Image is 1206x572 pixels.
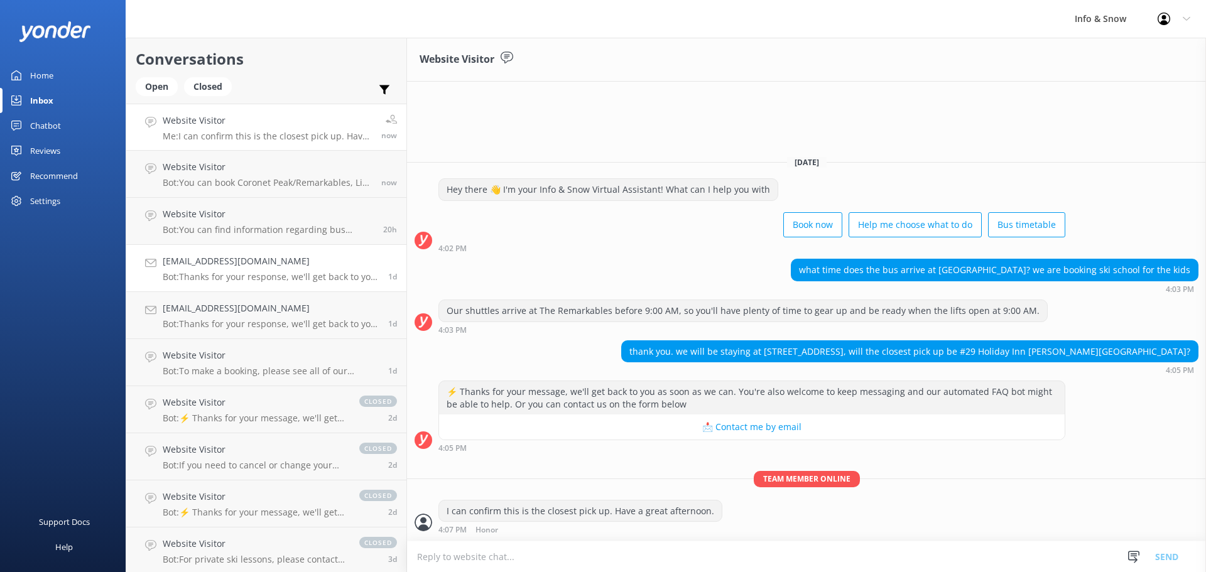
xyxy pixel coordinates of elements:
[388,318,397,329] span: Aug 24 2025 05:21am (UTC +12:00) Pacific/Auckland
[388,365,397,376] span: Aug 23 2025 08:59pm (UTC +12:00) Pacific/Auckland
[184,79,238,93] a: Closed
[163,114,372,127] h4: Website Visitor
[163,160,372,174] h4: Website Visitor
[988,212,1065,237] button: Bus timetable
[388,271,397,282] span: Aug 24 2025 02:25pm (UTC +12:00) Pacific/Auckland
[163,537,347,551] h4: Website Visitor
[791,259,1198,281] div: what time does the bus arrive at [GEOGRAPHIC_DATA]? we are booking ski school for the kids
[388,460,397,470] span: Aug 22 2025 09:19pm (UTC +12:00) Pacific/Auckland
[381,177,397,188] span: Aug 25 2025 04:06pm (UTC +12:00) Pacific/Auckland
[438,244,1065,252] div: Aug 25 2025 04:02pm (UTC +12:00) Pacific/Auckland
[30,113,61,138] div: Chatbot
[439,414,1065,440] button: 📩 Contact me by email
[136,47,397,71] h2: Conversations
[622,341,1198,362] div: thank you. we will be staying at [STREET_ADDRESS], will the closest pick up be #29 Holiday Inn [P...
[439,300,1047,321] div: Our shuttles arrive at The Remarkables before 9:00 AM, so you'll have plenty of time to gear up a...
[126,198,406,245] a: Website VisitorBot:You can find information regarding bus timetables and locations here: [URL][DO...
[439,500,722,522] div: I can confirm this is the closest pick up. Have a great afternoon.
[1166,286,1194,293] strong: 4:03 PM
[163,365,379,377] p: Bot: To make a booking, please see all of our products here: [URL][DOMAIN_NAME].
[126,480,406,527] a: Website VisitorBot:⚡ Thanks for your message, we'll get back to you as soon as we can. You're als...
[849,212,982,237] button: Help me choose what to do
[163,301,379,315] h4: [EMAIL_ADDRESS][DOMAIN_NAME]
[19,21,91,42] img: yonder-white-logo.png
[30,138,60,163] div: Reviews
[163,131,372,142] p: Me: I can confirm this is the closest pick up. Have a great afternoon.
[163,177,372,188] p: Bot: You can book Coronet Peak/Remarkables, Lift & Transport packages online at [URL][DOMAIN_NAME].
[126,386,406,433] a: Website VisitorBot:⚡ Thanks for your message, we'll get back to you as soon as we can. You're als...
[163,460,347,471] p: Bot: If you need to cancel or change your booking, please contact the team on [PHONE_NUMBER], [PH...
[126,245,406,292] a: [EMAIL_ADDRESS][DOMAIN_NAME]Bot:Thanks for your response, we'll get back to you as soon as we can...
[783,212,842,237] button: Book now
[754,471,860,487] span: Team member online
[438,525,722,534] div: Aug 25 2025 04:07pm (UTC +12:00) Pacific/Auckland
[30,188,60,213] div: Settings
[475,526,498,534] span: Honor
[163,224,374,235] p: Bot: You can find information regarding bus timetables and locations here: [URL][DOMAIN_NAME]. Ad...
[359,443,397,454] span: closed
[126,292,406,339] a: [EMAIL_ADDRESS][DOMAIN_NAME]Bot:Thanks for your response, we'll get back to you as soon as we can...
[39,509,90,534] div: Support Docs
[381,130,397,141] span: Aug 25 2025 04:07pm (UTC +12:00) Pacific/Auckland
[388,507,397,517] span: Aug 22 2025 08:02pm (UTC +12:00) Pacific/Auckland
[163,396,347,409] h4: Website Visitor
[30,63,53,88] div: Home
[126,151,406,198] a: Website VisitorBot:You can book Coronet Peak/Remarkables, Lift & Transport packages online at [UR...
[621,365,1198,374] div: Aug 25 2025 04:05pm (UTC +12:00) Pacific/Auckland
[126,339,406,386] a: Website VisitorBot:To make a booking, please see all of our products here: [URL][DOMAIN_NAME].1d
[163,318,379,330] p: Bot: Thanks for your response, we'll get back to you as soon as we can during opening hours.
[163,443,347,456] h4: Website Visitor
[438,326,467,334] strong: 4:03 PM
[163,348,379,362] h4: Website Visitor
[163,413,347,424] p: Bot: ⚡ Thanks for your message, we'll get back to you as soon as we can. You're also welcome to k...
[184,77,232,96] div: Closed
[163,490,347,504] h4: Website Visitor
[163,254,379,268] h4: [EMAIL_ADDRESS][DOMAIN_NAME]
[163,507,347,518] p: Bot: ⚡ Thanks for your message, we'll get back to you as soon as we can. You're also welcome to k...
[438,443,1065,452] div: Aug 25 2025 04:05pm (UTC +12:00) Pacific/Auckland
[55,534,73,559] div: Help
[163,271,379,283] p: Bot: Thanks for your response, we'll get back to you as soon as we can during opening hours.
[126,104,406,151] a: Website VisitorMe:I can confirm this is the closest pick up. Have a great afternoon.now
[388,413,397,423] span: Aug 23 2025 01:13pm (UTC +12:00) Pacific/Auckland
[163,554,347,565] p: Bot: For private ski lessons, please contact our team at [EMAIL_ADDRESS][DOMAIN_NAME] to discuss ...
[439,179,778,200] div: Hey there 👋 I'm your Info & Snow Virtual Assistant! What can I help you with
[420,51,494,68] h3: Website Visitor
[359,537,397,548] span: closed
[359,490,397,501] span: closed
[383,224,397,235] span: Aug 24 2025 07:33pm (UTC +12:00) Pacific/Auckland
[438,526,467,534] strong: 4:07 PM
[438,445,467,452] strong: 4:05 PM
[30,163,78,188] div: Recommend
[126,433,406,480] a: Website VisitorBot:If you need to cancel or change your booking, please contact the team on [PHON...
[136,77,178,96] div: Open
[1166,367,1194,374] strong: 4:05 PM
[30,88,53,113] div: Inbox
[438,325,1048,334] div: Aug 25 2025 04:03pm (UTC +12:00) Pacific/Auckland
[359,396,397,407] span: closed
[388,554,397,564] span: Aug 22 2025 01:49pm (UTC +12:00) Pacific/Auckland
[163,207,374,221] h4: Website Visitor
[787,157,827,168] span: [DATE]
[439,381,1065,414] div: ⚡ Thanks for your message, we'll get back to you as soon as we can. You're also welcome to keep m...
[438,245,467,252] strong: 4:02 PM
[791,284,1198,293] div: Aug 25 2025 04:03pm (UTC +12:00) Pacific/Auckland
[136,79,184,93] a: Open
